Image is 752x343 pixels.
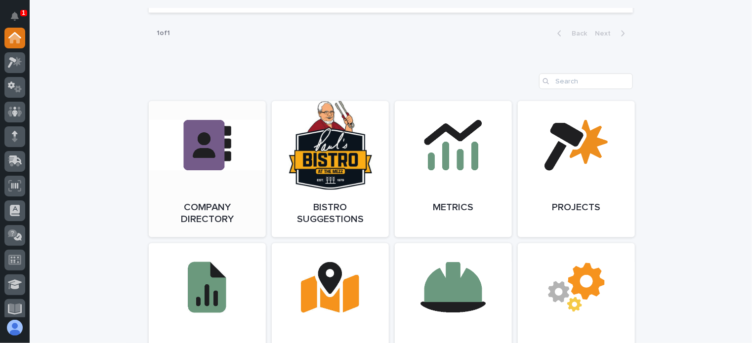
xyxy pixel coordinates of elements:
span: Next [595,30,617,37]
a: Projects [518,101,635,237]
button: Notifications [4,6,25,27]
input: Search [539,74,633,89]
button: Back [549,29,591,38]
p: 1 of 1 [149,21,178,45]
p: 1 [22,9,25,16]
div: Notifications1 [12,12,25,28]
a: Metrics [395,101,512,237]
span: Back [566,30,587,37]
a: Company Directory [149,101,266,237]
button: Next [591,29,633,38]
a: Bistro Suggestions [272,101,389,237]
button: users-avatar [4,317,25,338]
